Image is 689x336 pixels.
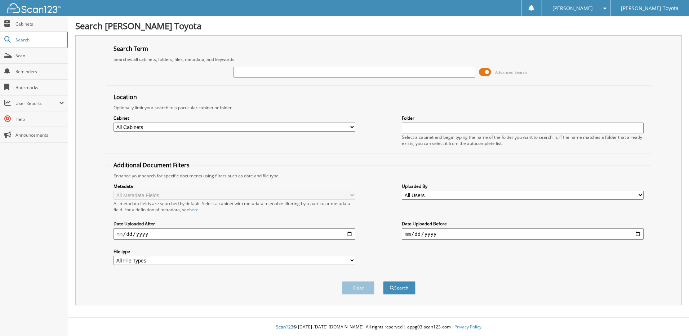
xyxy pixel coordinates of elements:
[114,115,355,121] label: Cabinet
[110,161,193,169] legend: Additional Document Filters
[276,324,293,330] span: Scan123
[402,221,644,227] label: Date Uploaded Before
[15,116,64,122] span: Help
[15,37,63,43] span: Search
[75,20,682,32] h1: Search [PERSON_NAME] Toyota
[15,84,64,90] span: Bookmarks
[342,281,374,295] button: Clear
[15,53,64,59] span: Scan
[495,70,527,75] span: Advanced Search
[15,68,64,75] span: Reminders
[110,173,647,179] div: Enhance your search for specific documents using filters such as date and file type.
[15,132,64,138] span: Announcements
[110,93,141,101] legend: Location
[114,248,355,255] label: File type
[454,324,481,330] a: Privacy Policy
[114,200,355,213] div: All metadata fields are searched by default. Select a cabinet with metadata to enable filtering b...
[114,221,355,227] label: Date Uploaded After
[402,183,644,189] label: Uploaded By
[552,6,593,10] span: [PERSON_NAME]
[621,6,679,10] span: [PERSON_NAME] Toyota
[189,207,199,213] a: here
[110,45,152,53] legend: Search Term
[402,115,644,121] label: Folder
[7,3,61,13] img: scan123-logo-white.svg
[68,318,689,336] div: © [DATE]-[DATE] [DOMAIN_NAME]. All rights reserved | appg03-scan123-com |
[402,228,644,240] input: end
[110,56,647,62] div: Searches all cabinets, folders, files, metadata, and keywords
[383,281,415,295] button: Search
[114,228,355,240] input: start
[114,183,355,189] label: Metadata
[110,105,647,111] div: Optionally limit your search to a particular cabinet or folder
[15,100,59,106] span: User Reports
[402,134,644,146] div: Select a cabinet and begin typing the name of the folder you want to search in. If the name match...
[15,21,64,27] span: Cabinets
